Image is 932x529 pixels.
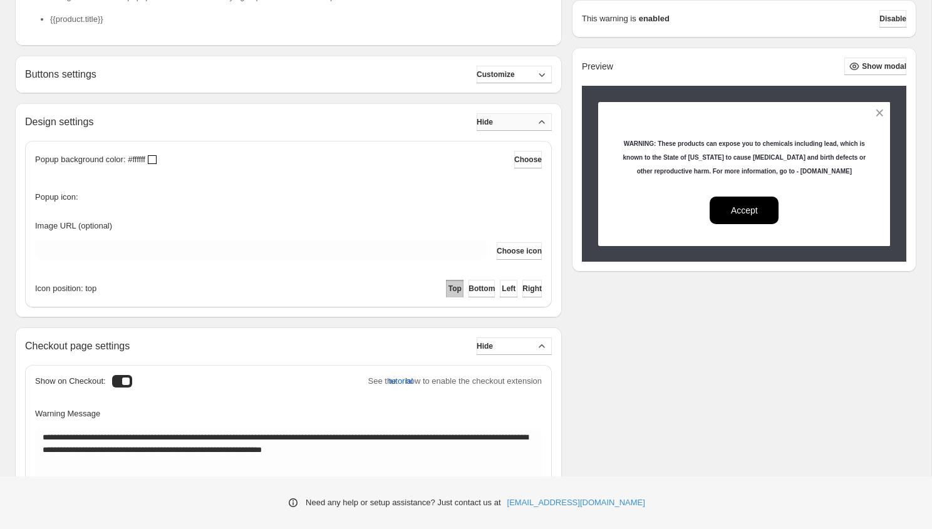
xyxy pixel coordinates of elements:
[388,375,413,388] span: tutorial
[25,340,130,352] h2: Checkout page settings
[514,155,542,165] span: Choose
[469,280,495,297] button: Bottom
[623,140,866,175] strong: WARNING: These products can expose you to chemicals including lead, which is known to the State o...
[500,280,517,297] button: Left
[469,284,495,294] span: Bottom
[477,113,552,131] button: Hide
[25,116,93,128] h2: Design settings
[477,337,552,355] button: Hide
[477,117,493,127] span: Hide
[514,151,542,168] button: Choose
[522,280,542,297] button: Right
[477,341,493,351] span: Hide
[507,496,645,509] a: [EMAIL_ADDRESS][DOMAIN_NAME]
[35,409,100,418] span: Warning Message
[446,280,463,297] button: Top
[5,10,520,31] body: To enrich screen reader interactions, please activate Accessibility in Grammarly extension settings
[368,375,542,388] p: See the how to enable the checkout extension
[844,58,906,75] button: Show modal
[388,371,413,391] button: tutorial
[497,246,542,256] span: Choose icon
[522,284,542,294] span: Right
[35,375,106,388] p: Show on Checkout:
[502,284,515,294] span: Left
[35,153,145,166] p: Popup background color: #ffffff
[879,10,906,28] button: Disable
[582,13,636,25] p: This warning is
[862,61,906,71] span: Show modal
[639,13,670,25] strong: enabled
[448,284,462,294] span: Top
[497,242,542,260] button: Choose icon
[477,66,552,83] button: Customize
[35,191,78,203] span: Popup icon:
[879,14,906,24] span: Disable
[477,69,515,80] span: Customize
[582,61,613,72] h2: Preview
[35,221,112,230] span: Image URL (optional)
[25,68,96,80] h2: Buttons settings
[710,197,779,224] button: Accept
[35,282,96,295] span: Icon position: top
[50,13,552,26] li: {{product.title}}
